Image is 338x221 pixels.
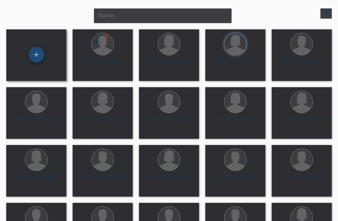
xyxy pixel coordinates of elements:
[94,8,232,23] input: Suche...
[144,116,194,126] div: [PERSON_NAME] (20)
[210,58,260,68] div: [PERSON_NAME] (42)
[210,174,260,184] div: [PERSON_NAME] (38)
[29,49,44,60] div: Kund*in hinzufügen
[277,58,327,68] div: [PERSON_NAME] (30)
[11,116,61,126] div: [PERSON_NAME] (20)
[277,116,327,126] div: [PERSON_NAME] (59)
[210,116,260,126] div: [PERSON_NAME] (59)
[78,58,128,68] div: [PERSON_NAME] (49)
[93,39,98,45] i: error
[277,174,327,184] div: [PERSON_NAME] (19)
[11,174,61,184] div: [PERSON_NAME] (55)
[78,116,128,126] div: [PERSON_NAME] (43)
[144,58,194,68] div: [PERSON_NAME] Tas (39)
[323,10,330,17] i: filter_list
[144,174,194,184] div: [PERSON_NAME] (53)
[78,174,128,184] div: [PERSON_NAME] (45)
[93,39,98,46] div: Zurückgewiesen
